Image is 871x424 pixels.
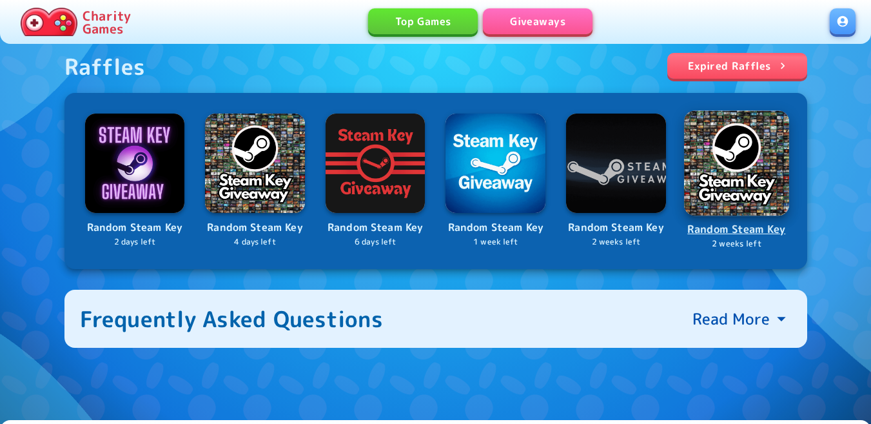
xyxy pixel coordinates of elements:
[692,308,770,329] p: Read More
[64,53,146,80] div: Raffles
[205,219,305,236] p: Random Steam Key
[326,219,426,236] p: Random Steam Key
[83,9,131,35] p: Charity Games
[326,236,426,248] p: 6 days left
[85,114,185,248] a: LogoRandom Steam Key2 days left
[483,8,592,34] a: Giveaways
[80,305,384,332] div: Frequently Asked Questions
[64,290,807,348] button: Frequently Asked QuestionsRead More
[684,110,789,216] img: Logo
[205,114,305,214] img: Logo
[566,236,666,248] p: 2 weeks left
[445,114,545,214] img: Logo
[15,5,136,39] a: Charity Games
[326,114,426,214] img: Logo
[445,114,545,248] a: LogoRandom Steam Key1 week left
[667,53,807,79] a: Expired Raffles
[566,219,666,236] p: Random Steam Key
[445,236,545,248] p: 1 week left
[326,114,426,248] a: LogoRandom Steam Key6 days left
[685,112,788,250] a: LogoRandom Steam Key2 weeks left
[85,236,185,248] p: 2 days left
[85,219,185,236] p: Random Steam Key
[21,8,77,36] img: Charity.Games
[685,237,788,250] p: 2 weeks left
[205,236,305,248] p: 4 days left
[685,221,788,238] p: Random Steam Key
[566,114,666,248] a: LogoRandom Steam Key2 weeks left
[566,114,666,214] img: Logo
[85,114,185,214] img: Logo
[445,219,545,236] p: Random Steam Key
[368,8,478,34] a: Top Games
[205,114,305,248] a: LogoRandom Steam Key4 days left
